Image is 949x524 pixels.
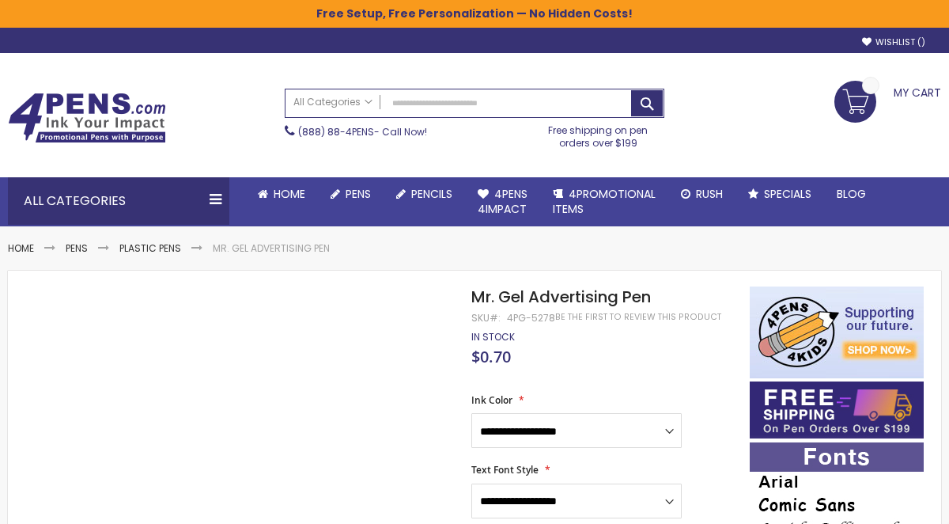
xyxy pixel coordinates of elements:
strong: SKU [471,311,501,325]
a: Home [8,241,34,255]
span: Pencils [411,186,452,202]
span: Ink Color [471,393,512,407]
img: Free shipping on orders over $199 [750,382,924,439]
a: Wishlist [862,36,925,48]
span: In stock [471,330,515,344]
span: - Call Now! [298,125,427,139]
a: Pens [318,177,384,211]
span: 4PROMOTIONAL ITEMS [553,186,656,217]
a: Plastic Pens [119,241,181,255]
a: Specials [735,177,824,211]
li: Mr. Gel Advertising Pen [213,242,330,255]
span: 4Pens 4impact [478,186,527,217]
a: Pencils [384,177,465,211]
span: All Categories [293,96,372,108]
span: Mr. Gel Advertising Pen [471,286,651,308]
a: 4Pens4impact [465,177,540,226]
a: 4PROMOTIONALITEMS [540,177,668,226]
a: Pens [66,241,88,255]
span: Text Font Style [471,463,539,477]
span: Home [274,186,305,202]
span: Pens [346,186,371,202]
a: Home [245,177,318,211]
a: (888) 88-4PENS [298,125,374,139]
a: Rush [668,177,735,211]
div: Availability [471,331,515,344]
div: 4PG-5278 [507,312,555,325]
img: 4pens 4 kids [750,287,924,378]
span: Specials [764,186,811,202]
a: Blog [824,177,879,211]
span: Blog [837,186,866,202]
span: Rush [696,186,723,202]
span: $0.70 [471,346,511,367]
div: Free shipping on pen orders over $199 [532,118,665,150]
a: Be the first to review this product [555,311,721,323]
a: All Categories [285,89,380,116]
img: 4Pens Custom Pens and Promotional Products [8,93,166,143]
div: All Categories [8,177,229,225]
